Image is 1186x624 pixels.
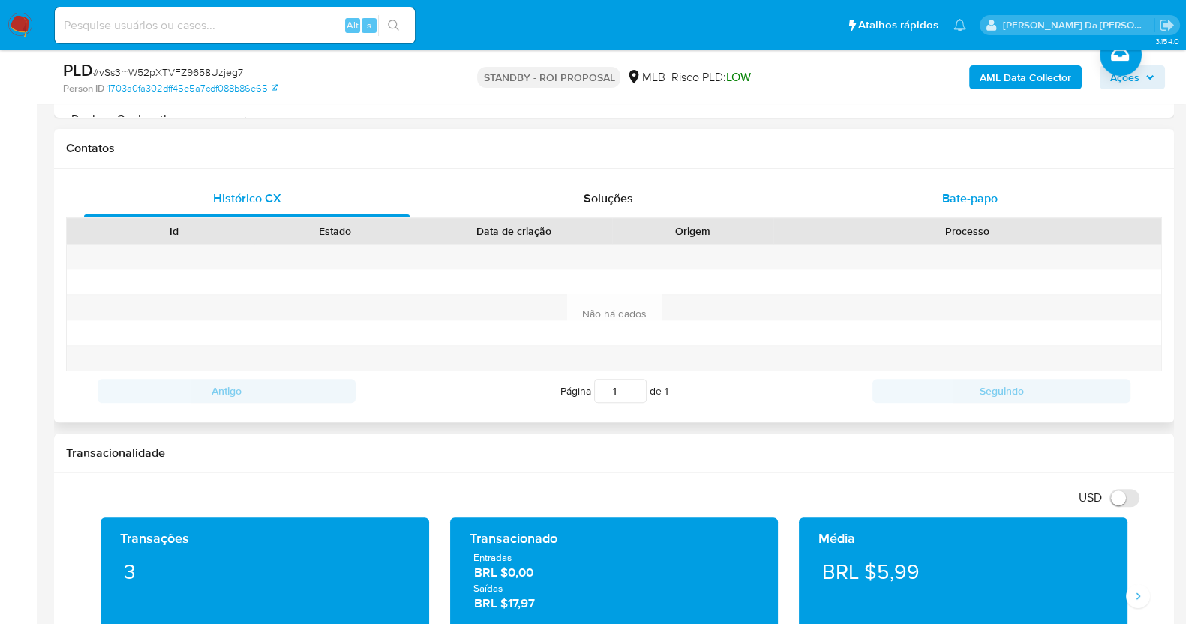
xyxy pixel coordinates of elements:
[367,18,371,32] span: s
[623,223,763,238] div: Origem
[671,69,750,85] span: Risco PLD:
[1159,17,1175,33] a: Sair
[980,65,1071,89] b: AML Data Collector
[942,190,998,207] span: Bate-papo
[93,64,243,79] span: # vSs3mW52pXTVFZ9658Uzjeg7
[784,223,1151,238] div: Processo
[560,379,668,403] span: Página de
[213,190,281,207] span: Histórico CX
[665,383,668,398] span: 1
[477,67,620,88] p: STANDBY - ROI PROPOSAL
[104,223,244,238] div: Id
[872,379,1130,403] button: Seguindo
[1003,18,1154,32] p: patricia.varelo@mercadopago.com.br
[55,16,415,35] input: Pesquise usuários ou casos...
[347,18,359,32] span: Alt
[107,82,278,95] a: 1703a0fa302dff45e5a7cdf088b86e65
[584,190,633,207] span: Soluções
[858,17,938,33] span: Atalhos rápidos
[1100,65,1165,89] button: Ações
[1110,65,1139,89] span: Ações
[725,68,750,85] span: LOW
[63,58,93,82] b: PLD
[953,19,966,31] a: Notificações
[426,223,602,238] div: Data de criação
[378,15,409,36] button: search-icon
[63,82,104,95] b: Person ID
[969,65,1082,89] button: AML Data Collector
[66,141,1162,156] h1: Contatos
[626,69,665,85] div: MLB
[98,379,356,403] button: Antigo
[1154,35,1178,47] span: 3.154.0
[265,223,405,238] div: Estado
[66,445,1162,460] h1: Transacionalidade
